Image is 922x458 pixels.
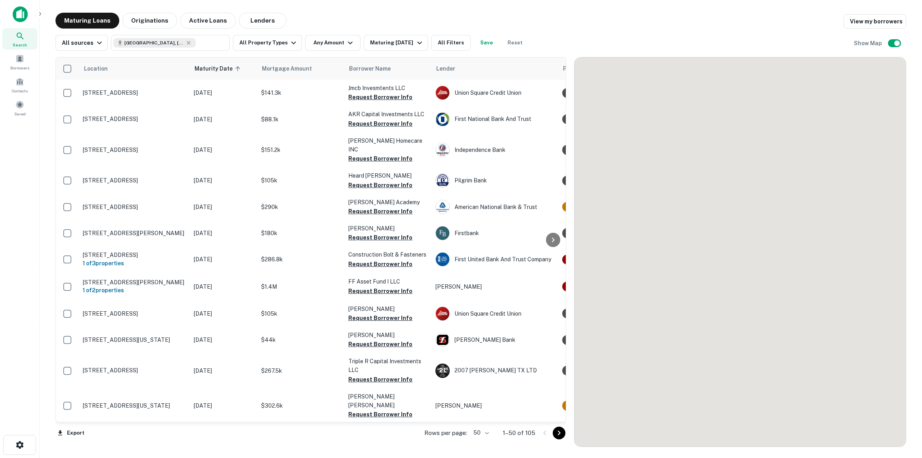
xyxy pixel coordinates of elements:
img: picture [436,86,449,100]
p: Jmcb Invesmtents LLC [348,84,428,92]
div: Sale [562,309,585,318]
button: Go to next page [553,427,565,439]
p: Triple R Capital Investments LLC [348,357,428,374]
span: Saved [14,111,26,117]
img: picture [436,226,449,240]
p: $286.8k [261,255,340,264]
a: Saved [2,97,37,119]
div: Union Square Credit Union [435,307,554,321]
div: 2007 [PERSON_NAME] TX LTD [435,364,554,378]
div: Sale [562,114,585,124]
button: Request Borrower Info [348,154,412,163]
div: All sources [62,38,104,48]
p: [PERSON_NAME] [435,401,554,410]
button: All Filters [431,35,471,51]
th: Mortgage Amount [257,57,344,80]
img: picture [436,200,449,214]
div: Sale [562,366,585,376]
p: Heard [PERSON_NAME] [348,171,428,180]
div: 0 0 [575,57,906,447]
button: Request Borrower Info [348,313,412,323]
div: American National Bank & Trust [435,200,554,214]
img: picture [436,253,449,266]
div: This loan purpose was for construction [562,202,603,212]
button: Maturing Loans [55,13,119,29]
span: Mortgage Amount [262,64,322,73]
div: Sale [562,228,585,238]
p: [PERSON_NAME] [435,282,554,291]
p: [STREET_ADDRESS] [83,310,186,317]
p: [STREET_ADDRESS] [83,367,186,374]
span: Location [84,64,108,73]
p: $267.5k [261,366,340,375]
p: [DATE] [194,146,253,154]
h6: 1 of 3 properties [83,259,186,268]
img: picture [436,174,449,187]
p: $151.2k [261,146,340,154]
div: [PERSON_NAME] Bank [435,333,554,347]
span: Lender [436,64,455,73]
p: [PERSON_NAME] Homecare INC [348,136,428,154]
th: Borrower Name [344,57,431,80]
button: Request Borrower Info [348,233,412,242]
div: Sale [562,145,585,155]
a: Contacts [2,74,37,96]
div: Sale [562,176,585,186]
img: capitalize-icon.png [13,6,28,22]
p: [STREET_ADDRESS] [83,146,186,153]
p: $180k [261,229,340,238]
p: $1.4M [261,282,340,291]
img: picture [436,333,449,347]
p: [DATE] [194,366,253,375]
p: [DATE] [194,229,253,238]
button: Request Borrower Info [348,180,412,190]
p: [DATE] [194,176,253,185]
div: Sale [562,88,585,98]
p: [DATE] [194,335,253,344]
button: Request Borrower Info [348,286,412,296]
p: [PERSON_NAME] [348,224,428,233]
img: picture [436,307,449,320]
p: $141.3k [261,88,340,97]
div: 50 [470,427,490,439]
a: Borrowers [2,51,37,73]
button: Maturing [DATE] [364,35,428,51]
span: Contacts [12,88,28,94]
span: Search [13,42,27,48]
p: $105k [261,309,340,318]
p: [PERSON_NAME] [PERSON_NAME] [348,392,428,410]
p: [PERSON_NAME] Academy [348,198,428,207]
div: Union Square Credit Union [435,86,554,100]
p: [STREET_ADDRESS] [83,203,186,211]
th: Maturity Date [190,57,257,80]
iframe: Chat Widget [882,395,922,433]
p: [STREET_ADDRESS] [83,115,186,123]
p: [DATE] [194,309,253,318]
span: Purpose [563,64,586,73]
div: Pilgrim Bank [435,173,554,188]
button: Export [55,427,86,439]
button: Request Borrower Info [348,92,412,102]
button: Originations [122,13,177,29]
button: Active Loans [180,13,236,29]
button: Save your search to get updates of matches that match your search criteria. [474,35,499,51]
p: Construction Bolt & Fasteners [348,250,428,259]
div: This is a portfolio loan with 3 properties [562,255,594,264]
div: Search [2,28,37,50]
div: Maturing [DATE] [370,38,424,48]
p: $44k [261,335,340,344]
p: 2 L [439,366,446,375]
p: $290k [261,203,340,211]
p: [STREET_ADDRESS][PERSON_NAME] [83,230,186,237]
p: [STREET_ADDRESS] [83,89,186,96]
p: $105k [261,176,340,185]
p: [PERSON_NAME] [348,305,428,313]
p: [STREET_ADDRESS] [83,251,186,259]
div: First National Bank And Trust [435,112,554,126]
button: All sources [55,35,108,51]
div: This is a portfolio loan with 2 properties [562,282,594,291]
p: [STREET_ADDRESS][US_STATE] [83,336,186,343]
